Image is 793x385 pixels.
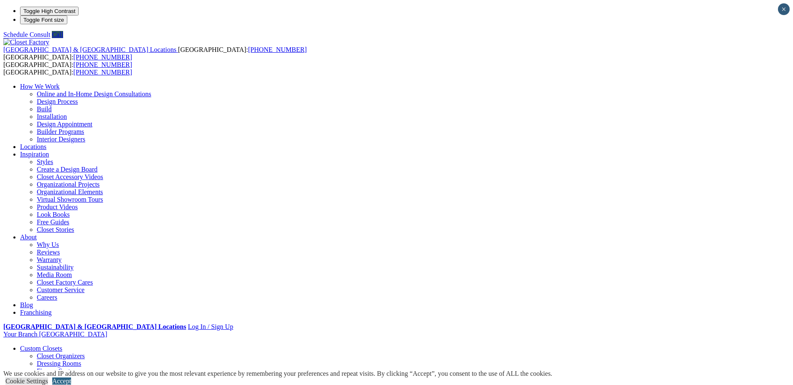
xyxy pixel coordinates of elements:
span: [GEOGRAPHIC_DATA]: [GEOGRAPHIC_DATA]: [3,46,307,61]
a: [PHONE_NUMBER] [74,69,132,76]
a: Schedule Consult [3,31,50,38]
a: Reviews [37,249,60,256]
a: Dressing Rooms [37,360,81,367]
a: About [20,234,37,241]
a: Closet Organizers [37,352,85,359]
a: Virtual Showroom Tours [37,196,103,203]
img: Closet Factory [3,38,49,46]
a: Create a Design Board [37,166,97,173]
a: Closet Accessory Videos [37,173,103,180]
span: Toggle High Contrast [23,8,75,14]
a: Look Books [37,211,70,218]
a: Warranty [37,256,61,263]
a: Installation [37,113,67,120]
span: [GEOGRAPHIC_DATA] [39,331,107,338]
a: Cookie Settings [5,377,48,385]
a: Accept [52,377,71,385]
a: Inspiration [20,151,49,158]
a: Product Videos [37,203,78,210]
a: Why Us [37,241,59,248]
button: Toggle Font size [20,15,67,24]
a: [PHONE_NUMBER] [248,46,306,53]
a: [GEOGRAPHIC_DATA] & [GEOGRAPHIC_DATA] Locations [3,323,186,330]
a: Locations [20,143,46,150]
a: Interior Designers [37,136,85,143]
a: Finesse Systems [37,367,81,375]
span: [GEOGRAPHIC_DATA]: [GEOGRAPHIC_DATA]: [3,61,132,76]
a: Builder Programs [37,128,84,135]
a: Styles [37,158,53,165]
a: [PHONE_NUMBER] [74,54,132,61]
a: Design Appointment [37,121,92,128]
a: Design Process [37,98,78,105]
button: Close [778,3,790,15]
a: Customer Service [37,286,84,293]
button: Toggle High Contrast [20,7,79,15]
span: Your Branch [3,331,37,338]
a: Organizational Elements [37,188,103,195]
a: Closet Factory Cares [37,279,93,286]
a: Build [37,105,52,113]
a: Media Room [37,271,72,278]
a: Blog [20,301,33,308]
a: [PHONE_NUMBER] [74,61,132,68]
a: Sustainability [37,264,74,271]
a: Log In / Sign Up [188,323,233,330]
span: [GEOGRAPHIC_DATA] & [GEOGRAPHIC_DATA] Locations [3,46,176,53]
a: Closet Stories [37,226,74,233]
a: Call [52,31,63,38]
a: Online and In-Home Design Consultations [37,90,151,98]
a: Franchising [20,309,52,316]
a: How We Work [20,83,60,90]
a: Free Guides [37,218,69,226]
a: Your Branch [GEOGRAPHIC_DATA] [3,331,107,338]
div: We use cookies and IP address on our website to give you the most relevant experience by remember... [3,370,552,377]
a: Organizational Projects [37,181,99,188]
span: Toggle Font size [23,17,64,23]
a: [GEOGRAPHIC_DATA] & [GEOGRAPHIC_DATA] Locations [3,46,178,53]
a: Custom Closets [20,345,62,352]
a: Careers [37,294,57,301]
